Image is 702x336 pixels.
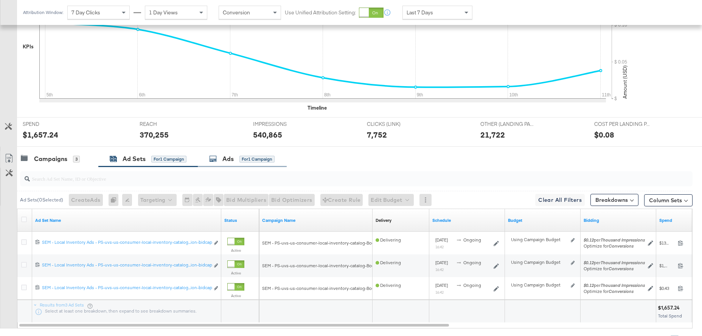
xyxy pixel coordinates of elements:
[584,288,645,294] div: Optimize for
[42,239,210,247] a: SEM - Local Inventory Ads - PS-uvs-us-consumer-local-inventory-catalog...ion-bidcap
[601,282,645,288] em: Thousand Impressions
[511,237,569,243] div: Using Campaign Budget
[253,121,310,128] span: IMPRESSIONS
[376,217,391,223] div: Delivery
[71,9,100,16] span: 7 Day Clicks
[584,260,645,265] span: per
[73,156,80,163] div: 3
[590,194,638,206] button: Breakdowns
[149,9,178,16] span: 1 Day Views
[35,217,218,223] a: Your Ad Set name.
[584,282,594,288] em: $0.12
[435,245,444,249] sub: 16:42
[463,282,481,288] span: ongoing
[262,217,370,223] a: Your campaign name.
[609,243,634,249] em: Conversions
[659,285,675,291] span: $0.43
[584,237,594,243] em: $0.12
[367,121,424,128] span: CLICKS (LINK)
[659,217,691,223] a: The total amount spent to date.
[34,155,67,163] div: Campaigns
[223,9,250,16] span: Conversion
[644,194,693,206] button: Column Sets
[42,262,210,270] a: SEM - Local Inventory Ads - PS-uvs-us-consumer-local-inventory-catalog...ion-bidcap
[42,285,210,293] a: SEM - Local Inventory Ads - PS-uvs-us-consumer-local-inventory-catalog...ion-bidcap
[594,129,614,140] div: $0.08
[538,195,582,205] span: Clear All Filters
[30,168,631,183] input: Search Ad Set Name, ID or Objective
[432,217,502,223] a: Shows when your Ad Set is scheduled to deliver.
[584,260,594,265] em: $0.12
[511,259,569,265] div: Using Campaign Budget
[140,129,169,140] div: 370,255
[435,290,444,294] sub: 16:42
[367,129,387,140] div: 7,752
[584,217,653,223] a: Shows your bid and optimisation settings for this Ad Set.
[253,129,282,140] div: 540,865
[609,266,634,271] em: Conversions
[584,282,645,288] span: per
[659,263,675,268] span: $1,523.92
[435,237,448,243] span: [DATE]
[376,282,401,288] span: Delivering
[601,237,645,243] em: Thousand Impressions
[594,121,651,128] span: COST PER LANDING PAGE VIEW - CATALOG CAMPAIGN
[658,304,682,311] div: $1,657.24
[376,237,401,243] span: Delivering
[609,288,634,294] em: Conversions
[480,121,537,128] span: OTHER (LANDING PAGE VIEW - CATALOG CAMPAIGN)
[23,129,58,140] div: $1,657.24
[308,104,327,111] div: Timeline
[227,271,244,276] label: Active
[224,217,256,223] a: Shows the current state of your Ad Set.
[239,156,275,163] div: for 1 Campaign
[262,240,525,246] span: SEM - PS-uvs-us-consumer-local-inventory-catalog-Boost-Listings-[GEOGRAPHIC_DATA]-carousel-notarg...
[227,248,244,253] label: Active
[23,10,64,15] div: Attribution Window:
[508,217,578,223] a: Shows the current budget of Ad Set.
[480,129,505,140] div: 21,722
[511,282,569,288] div: Using Campaign Budget
[20,197,63,203] div: Ad Sets ( 0 Selected)
[584,266,645,272] div: Optimize for
[42,285,210,291] div: SEM - Local Inventory Ads - PS-uvs-us-consumer-local-inventory-catalog...ion-bidcap
[123,155,146,163] div: Ad Sets
[463,260,481,265] span: ongoing
[42,239,210,245] div: SEM - Local Inventory Ads - PS-uvs-us-consumer-local-inventory-catalog...ion-bidcap
[285,9,356,16] label: Use Unified Attribution Setting:
[262,285,525,291] span: SEM - PS-uvs-us-consumer-local-inventory-catalog-Boost-Listings-[GEOGRAPHIC_DATA]-carousel-notarg...
[601,260,645,265] em: Thousand Impressions
[435,260,448,265] span: [DATE]
[227,293,244,298] label: Active
[435,267,444,272] sub: 16:42
[435,282,448,288] span: [DATE]
[535,194,585,206] button: Clear All Filters
[23,43,34,50] div: KPIs
[376,217,391,223] a: Reflects the ability of your Ad Set to achieve delivery based on ad states, schedule and budget.
[376,260,401,265] span: Delivering
[42,262,210,268] div: SEM - Local Inventory Ads - PS-uvs-us-consumer-local-inventory-catalog...ion-bidcap
[23,121,79,128] span: SPEND
[621,65,628,99] text: Amount (USD)
[140,121,196,128] span: REACH
[407,9,433,16] span: Last 7 Days
[151,156,186,163] div: for 1 Campaign
[658,313,682,319] span: Total Spend
[463,237,481,243] span: ongoing
[659,240,675,246] span: $132.89
[584,237,645,243] span: per
[109,194,122,206] div: 0
[222,155,234,163] div: Ads
[262,263,525,268] span: SEM - PS-uvs-us-consumer-local-inventory-catalog-Boost-Listings-[GEOGRAPHIC_DATA]-carousel-notarg...
[584,243,645,249] div: Optimize for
